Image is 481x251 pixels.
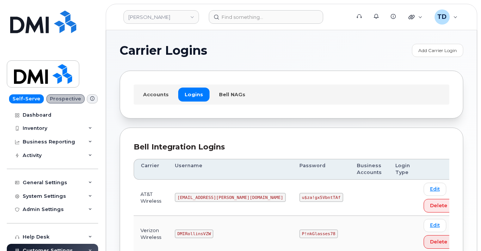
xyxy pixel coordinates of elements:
button: Delete [424,199,454,213]
a: Logins [178,88,210,101]
a: Edit [424,219,446,232]
a: Accounts [137,88,175,101]
span: Delete [430,202,447,209]
td: AT&T Wireless [134,180,168,216]
code: DMIRollinsVZW [175,229,213,239]
a: Bell NAGs [213,88,252,101]
th: Login Type [388,159,417,180]
code: P!nkGlasses78 [299,229,338,239]
div: Bell Integration Logins [134,142,449,152]
th: Carrier [134,159,168,180]
a: Add Carrier Login [412,44,463,57]
code: [EMAIL_ADDRESS][PERSON_NAME][DOMAIN_NAME] [175,193,286,202]
span: Carrier Logins [120,45,207,56]
th: Username [168,159,293,180]
a: Edit [424,183,446,196]
button: Delete [424,235,454,249]
th: Password [293,159,350,180]
th: Business Accounts [350,159,388,180]
span: Delete [430,238,447,245]
code: u$za!gx5VbntTAf [299,193,343,202]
